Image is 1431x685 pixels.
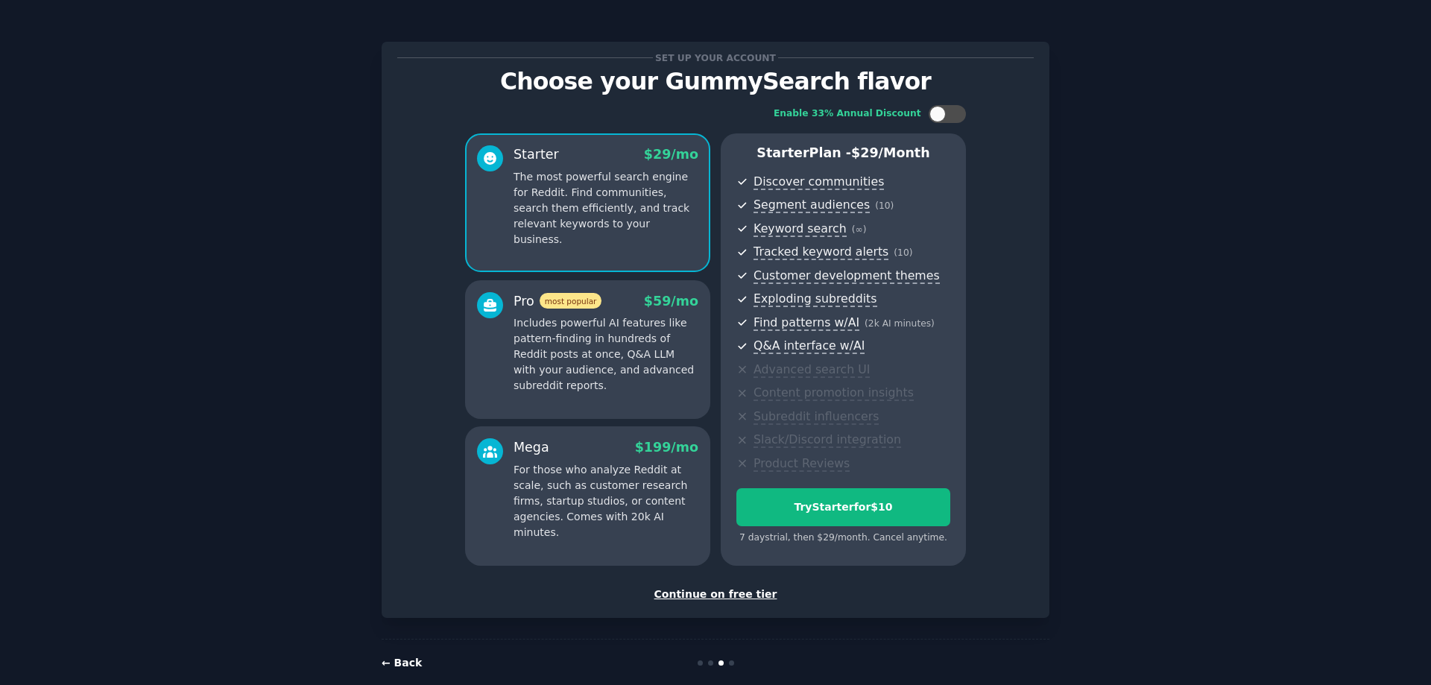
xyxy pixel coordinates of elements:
[754,409,879,425] span: Subreddit influencers
[737,499,950,515] div: Try Starter for $10
[644,294,698,309] span: $ 59 /mo
[754,432,901,448] span: Slack/Discord integration
[875,201,894,211] span: ( 10 )
[754,456,850,472] span: Product Reviews
[653,50,779,66] span: Set up your account
[754,268,940,284] span: Customer development themes
[736,531,950,545] div: 7 days trial, then $ 29 /month . Cancel anytime.
[774,107,921,121] div: Enable 33% Annual Discount
[754,385,914,401] span: Content promotion insights
[514,145,559,164] div: Starter
[754,198,870,213] span: Segment audiences
[736,144,950,162] p: Starter Plan -
[754,221,847,237] span: Keyword search
[754,174,884,190] span: Discover communities
[754,362,870,378] span: Advanced search UI
[736,488,950,526] button: TryStarterfor$10
[851,145,930,160] span: $ 29 /month
[754,291,876,307] span: Exploding subreddits
[397,587,1034,602] div: Continue on free tier
[865,318,935,329] span: ( 2k AI minutes )
[514,169,698,247] p: The most powerful search engine for Reddit. Find communities, search them efficiently, and track ...
[852,224,867,235] span: ( ∞ )
[754,315,859,331] span: Find patterns w/AI
[754,244,888,260] span: Tracked keyword alerts
[644,147,698,162] span: $ 29 /mo
[894,247,912,258] span: ( 10 )
[397,69,1034,95] p: Choose your GummySearch flavor
[754,338,865,354] span: Q&A interface w/AI
[514,315,698,394] p: Includes powerful AI features like pattern-finding in hundreds of Reddit posts at once, Q&A LLM w...
[382,657,422,669] a: ← Back
[635,440,698,455] span: $ 199 /mo
[514,438,549,457] div: Mega
[540,293,602,309] span: most popular
[514,462,698,540] p: For those who analyze Reddit at scale, such as customer research firms, startup studios, or conte...
[514,292,601,311] div: Pro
